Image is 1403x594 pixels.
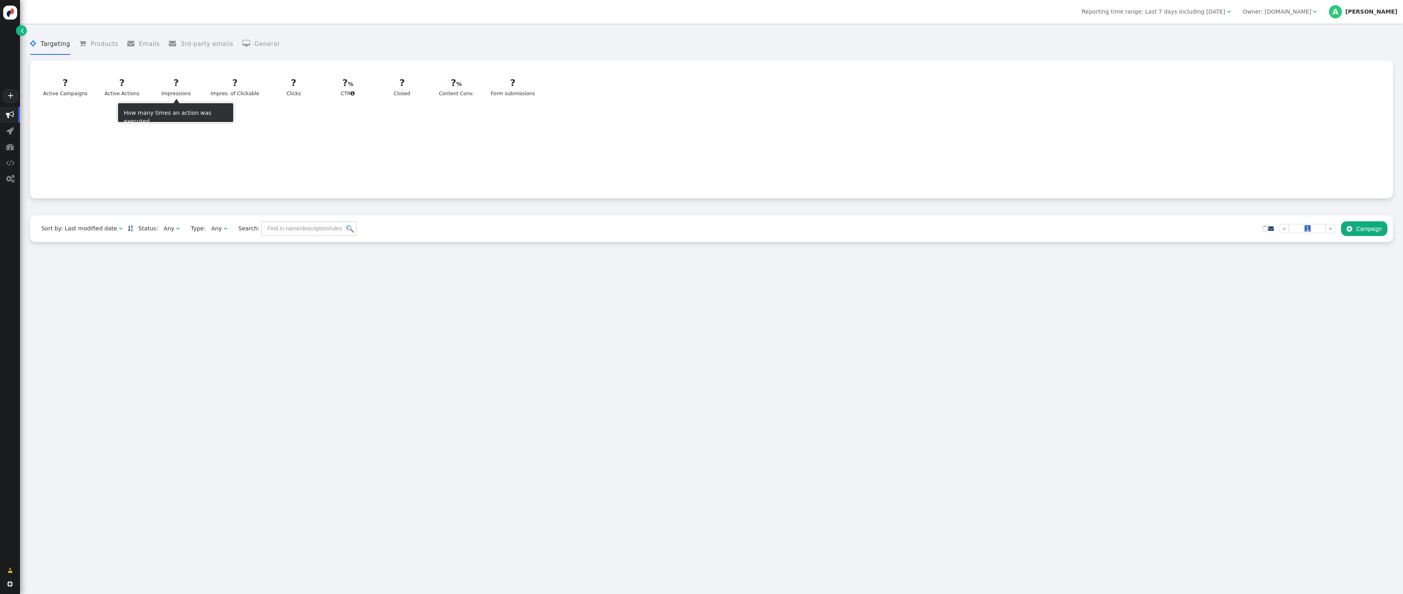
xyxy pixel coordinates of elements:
[1341,221,1387,236] button: Campaign
[269,71,318,102] a: ?Clicks
[97,71,146,102] a: ?Active Actions
[6,127,14,135] span: 
[1227,9,1231,14] span: 
[211,224,222,233] div: Any
[21,26,24,35] span: 
[1313,9,1317,14] span: 
[152,71,201,102] a: ?Impressions
[350,91,355,96] span: 
[43,76,88,90] div: ?
[1325,224,1335,233] a: »
[1082,8,1225,15] span: Reporting time range: Last 7 days including [DATE]
[156,76,196,90] div: ?
[377,71,426,102] a: ?Closed
[274,76,314,90] div: ?
[127,40,139,47] span: 
[43,76,88,98] div: Active Campaigns
[1268,226,1274,231] span: 
[102,76,142,90] div: ?
[1345,8,1397,15] div: [PERSON_NAME]
[6,175,14,183] span: 
[6,143,14,151] span: 
[127,34,160,55] li: Emails
[436,76,476,98] div: Content Conv.
[211,76,259,98] div: Impres. of Clickable
[1347,226,1352,232] span: 
[185,224,206,233] span: Type:
[261,221,356,236] input: Find in name/description/rules
[3,89,18,103] a: +
[3,6,17,20] img: logo-icon.svg
[30,40,40,47] span: 
[491,76,535,90] div: ?
[16,25,27,36] a: 
[2,563,18,578] a: 
[242,34,280,55] li: General
[432,71,481,102] a: ?Content Conv.
[436,76,476,90] div: ?
[382,76,422,98] div: Closed
[119,226,122,231] span: 
[1268,225,1274,232] a: 
[382,76,422,90] div: ?
[79,34,118,55] li: Products
[128,225,133,232] a: 
[7,581,13,587] span: 
[1279,224,1289,233] a: «
[38,71,92,102] a: ?Active Campaigns
[6,111,14,119] span: 
[328,76,368,98] div: CTR
[1329,5,1342,18] div: A
[206,71,264,102] a: ?Impres. of Clickable
[274,76,314,98] div: Clicks
[233,225,260,232] span: Search:
[491,76,535,98] div: Form submissions
[124,109,228,116] div: How many times an action was executed
[79,40,90,47] span: 
[176,226,180,231] span: 
[6,159,14,167] span: 
[30,34,70,55] li: Targeting
[211,76,259,90] div: ?
[156,76,196,98] div: Impressions
[164,224,174,233] div: Any
[328,76,368,90] div: ?
[1243,8,1311,16] div: Owner: [DOMAIN_NAME]
[41,224,117,233] div: Sort by: Last modified date
[128,226,133,231] span: Sorted in descending order
[102,76,142,98] div: Active Actions
[323,71,372,102] a: ?CTR
[8,566,13,575] span: 
[169,40,180,47] span: 
[133,224,158,233] span: Status:
[346,225,354,232] img: icon_search.png
[1305,225,1311,232] span: 1
[169,34,233,55] li: 3rd-party emails
[224,226,227,231] span: 
[242,40,254,47] span: 
[486,71,540,102] a: ?Form submissions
